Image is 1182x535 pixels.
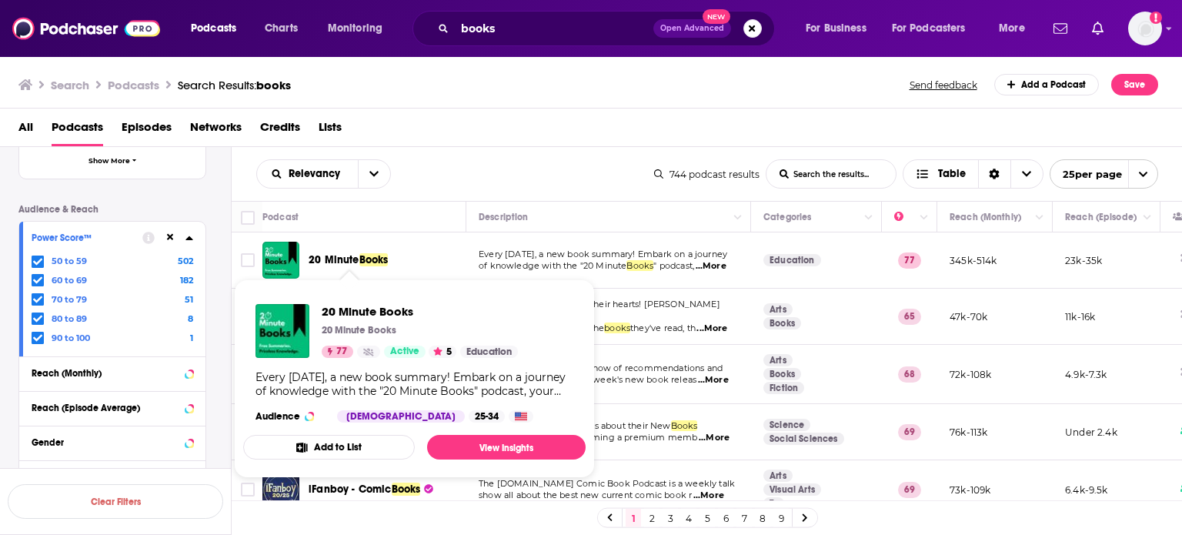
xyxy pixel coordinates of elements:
span: For Business [806,18,866,39]
button: Clear Filters [8,484,223,519]
div: Search Results: [178,78,291,92]
button: Choose View [903,159,1043,189]
span: Books [626,260,653,271]
a: Books [763,317,801,329]
span: Monitoring [328,18,382,39]
a: 7 [736,509,752,527]
button: 5 [429,346,456,358]
a: Add a Podcast [994,74,1100,95]
a: 5 [700,509,715,527]
div: Search podcasts, credits, & more... [427,11,790,46]
p: 47k-70k [950,310,987,323]
span: 77 [336,344,347,359]
span: 51 [185,294,193,305]
div: Gender [32,437,180,448]
span: 1 [190,333,193,343]
button: Column Actions [915,209,933,227]
button: open menu [882,16,988,41]
span: 60 to 69 [52,275,87,286]
span: Books [359,253,389,266]
span: Table [938,169,966,179]
div: [DEMOGRAPHIC_DATA] [337,410,465,423]
button: Power Score™ [32,228,142,247]
p: 20 Minute Books [322,324,396,336]
span: Books [671,420,698,431]
span: Toggle select row [241,253,255,267]
span: 50 to 59 [52,256,87,266]
span: The [DOMAIN_NAME] Comic Book Podcast is a weekly talk [479,478,735,489]
span: 25 per page [1050,162,1122,186]
span: Episodes [122,115,172,146]
p: 23k-35k [1065,254,1102,267]
p: Audience & Reach [18,204,206,215]
p: 68 [898,366,921,382]
button: open menu [988,16,1044,41]
div: 744 podcast results [654,169,760,180]
img: 20 Minute Books [255,304,309,358]
p: Under 2.4k [1065,426,1117,439]
span: ...More [693,490,724,502]
a: Tv [763,497,784,510]
span: Show More [88,157,130,166]
span: 70 to 79 [52,294,87,305]
a: iFanboy - ComicBooks [309,482,433,497]
p: 11k-16k [1065,310,1095,323]
a: Show notifications dropdown [1086,15,1110,42]
span: 90 to 100 [52,333,90,343]
p: 65 [898,309,921,324]
a: Credits [260,115,300,146]
a: 77 [322,346,353,358]
span: More [999,18,1025,39]
a: Charts [255,16,307,41]
span: 182 [180,275,193,286]
a: Podcasts [52,115,103,146]
img: Podchaser - Follow, Share and Rate Podcasts [12,14,160,43]
div: Description [479,208,528,226]
a: Show notifications dropdown [1047,15,1073,42]
a: Books [763,368,801,380]
span: Active [390,344,419,359]
h3: Audience [255,410,325,423]
a: Science [763,419,810,431]
a: Arts [763,470,793,482]
button: Send feedback [905,79,982,92]
img: User Profile [1128,12,1162,45]
div: Reach (Episode Average) [32,403,180,413]
p: 77 [898,252,921,268]
span: iFanboy - Comic [309,483,392,496]
div: Podcast [262,208,299,226]
span: ...More [699,432,730,444]
span: All [18,115,33,146]
div: Reach (Episode) [1065,208,1137,226]
span: books [256,78,291,92]
img: 20 Minute Books [262,242,299,279]
a: Visual Arts [763,483,821,496]
a: View Insights [427,435,586,460]
button: Reach (Monthly) [32,363,193,383]
span: " podcast, [653,260,694,271]
button: Save [1111,74,1158,95]
p: 76k-113k [950,426,987,439]
span: Open Advanced [660,25,724,32]
span: Charts [265,18,298,39]
span: ...More [698,374,729,386]
button: Gender [32,433,193,452]
button: Column Actions [1030,209,1049,227]
a: Social Sciences [763,433,844,445]
button: Reach (Episode Average) [32,398,193,417]
a: 20 Minute Books [322,304,518,319]
span: For Podcasters [892,18,966,39]
a: Networks [190,115,242,146]
button: open menu [795,16,886,41]
a: iFanboy - Comic Books [262,471,299,508]
a: 3 [663,509,678,527]
div: Power Score [894,208,916,226]
a: 9 [773,509,789,527]
h3: Search [51,78,89,92]
button: open menu [358,160,390,188]
div: Every [DATE], a new book summary! Embark on a journey of knowledge with the "20 Minute Books" pod... [255,370,573,398]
